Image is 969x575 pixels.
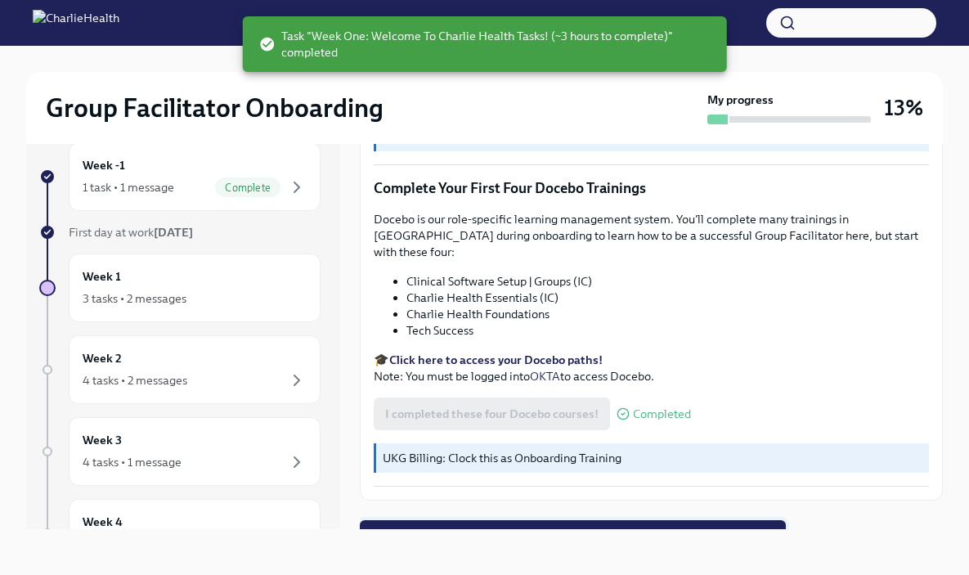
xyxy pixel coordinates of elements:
a: Week 4 [39,499,321,568]
a: First day at work[DATE] [39,224,321,240]
h6: Week 2 [83,349,122,367]
span: Complete [215,182,280,194]
strong: [DATE] [154,225,193,240]
li: Charlie Health Essentials (IC) [406,290,929,306]
li: Clinical Software Setup | Groups (IC) [406,273,929,290]
a: Week 13 tasks • 2 messages [39,254,321,322]
a: Week 34 tasks • 1 message [39,417,321,486]
div: 1 task • 1 message [83,179,174,195]
a: Week -11 task • 1 messageComplete [39,142,321,211]
span: Task "Week One: Welcome To Charlie Health Tasks! (~3 hours to complete)" completed [258,28,714,61]
div: 3 tasks • 2 messages [83,290,186,307]
h6: Week -1 [83,156,125,174]
li: Charlie Health Foundations [406,306,929,322]
p: UKG Billing: Clock this as Onboarding Training [383,450,922,466]
h2: Group Facilitator Onboarding [46,92,384,124]
a: OKTA [530,369,560,384]
h3: 13% [884,93,923,123]
strong: My progress [707,92,774,108]
h6: Week 1 [83,267,121,285]
p: Complete Your First Four Docebo Trainings [374,178,929,198]
span: Completed [633,408,691,420]
a: Click here to access your Docebo paths! [389,353,603,367]
button: Next task:Week One: Essential Compliance Tasks (~6.5 hours to complete) [360,520,786,553]
span: Next task : Week One: Essential Compliance Tasks (~6.5 hours to complete) [371,528,774,545]
li: Tech Success [406,322,929,339]
span: First day at work [69,225,193,240]
img: CharlieHealth [33,10,119,36]
h6: Week 3 [83,431,122,449]
div: 4 tasks • 2 messages [83,372,187,389]
p: Docebo is our role-specific learning management system. You'll complete many trainings in [GEOGRA... [374,211,929,260]
div: 4 tasks • 1 message [83,454,182,470]
p: 🎓 Note: You must be logged into to access Docebo. [374,352,929,384]
a: Week 24 tasks • 2 messages [39,335,321,404]
h6: Week 4 [83,513,123,531]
